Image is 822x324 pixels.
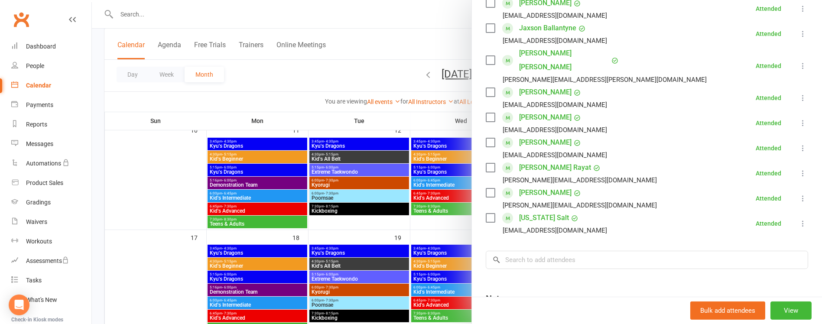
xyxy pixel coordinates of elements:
[690,301,765,320] button: Bulk add attendees
[26,82,51,89] div: Calendar
[503,225,607,236] div: [EMAIL_ADDRESS][DOMAIN_NAME]
[11,95,91,115] a: Payments
[11,212,91,232] a: Waivers
[519,85,572,99] a: [PERSON_NAME]
[11,154,91,173] a: Automations
[756,63,781,69] div: Attended
[11,115,91,134] a: Reports
[26,101,53,108] div: Payments
[9,295,29,315] div: Open Intercom Messenger
[26,238,52,245] div: Workouts
[756,6,781,12] div: Attended
[26,43,56,50] div: Dashboard
[11,232,91,251] a: Workouts
[26,160,61,167] div: Automations
[486,292,509,305] div: Notes
[11,56,91,76] a: People
[26,296,57,303] div: What's New
[11,271,91,290] a: Tasks
[11,290,91,310] a: What's New
[756,195,781,201] div: Attended
[26,140,53,147] div: Messages
[519,211,569,225] a: [US_STATE] Salt
[11,76,91,95] a: Calendar
[26,179,63,186] div: Product Sales
[756,95,781,101] div: Attended
[519,46,609,74] a: [PERSON_NAME] [PERSON_NAME]
[26,218,47,225] div: Waivers
[503,35,607,46] div: [EMAIL_ADDRESS][DOMAIN_NAME]
[503,175,657,186] div: [PERSON_NAME][EMAIL_ADDRESS][DOMAIN_NAME]
[756,31,781,37] div: Attended
[519,136,572,149] a: [PERSON_NAME]
[503,10,607,21] div: [EMAIL_ADDRESS][DOMAIN_NAME]
[519,110,572,124] a: [PERSON_NAME]
[519,186,572,200] a: [PERSON_NAME]
[770,301,812,320] button: View
[11,251,91,271] a: Assessments
[11,37,91,56] a: Dashboard
[486,251,808,269] input: Search to add attendees
[11,193,91,212] a: Gradings
[26,199,51,206] div: Gradings
[10,9,32,30] a: Clubworx
[503,99,607,110] div: [EMAIL_ADDRESS][DOMAIN_NAME]
[756,220,781,227] div: Attended
[26,62,44,69] div: People
[503,200,657,211] div: [PERSON_NAME][EMAIL_ADDRESS][DOMAIN_NAME]
[519,161,591,175] a: [PERSON_NAME] Rayat
[756,145,781,151] div: Attended
[11,134,91,154] a: Messages
[26,121,47,128] div: Reports
[11,173,91,193] a: Product Sales
[26,277,42,284] div: Tasks
[503,124,607,136] div: [EMAIL_ADDRESS][DOMAIN_NAME]
[503,74,707,85] div: [PERSON_NAME][EMAIL_ADDRESS][PERSON_NAME][DOMAIN_NAME]
[503,149,607,161] div: [EMAIL_ADDRESS][DOMAIN_NAME]
[756,120,781,126] div: Attended
[519,21,576,35] a: Jaxson Ballantyne
[26,257,69,264] div: Assessments
[756,170,781,176] div: Attended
